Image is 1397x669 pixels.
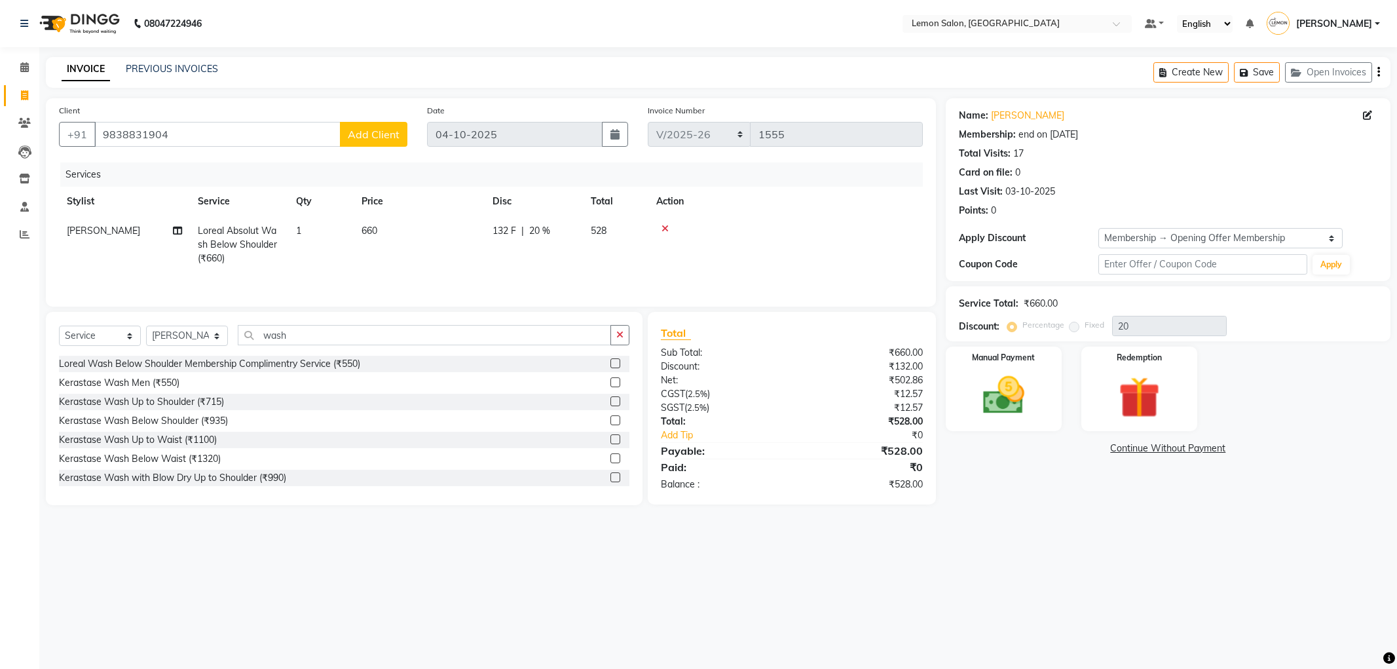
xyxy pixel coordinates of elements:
div: Loreal Wash Below Shoulder Membership Complimentry Service (₹550) [59,357,360,371]
span: Loreal Absolut Wash Below Shoulder (₹660) [198,225,277,264]
span: 20 % [529,224,550,238]
div: Kerastase Wash Up to Shoulder (₹715) [59,395,224,409]
div: Kerastase Wash Below Waist (₹1320) [59,452,221,466]
label: Fixed [1085,319,1104,331]
div: Kerastase Wash with Blow Dry Up to Shoulder (₹990) [59,471,286,485]
label: Invoice Number [648,105,705,117]
span: SGST [661,402,684,413]
div: Discount: [959,320,999,334]
span: 132 F [493,224,516,238]
div: Paid: [651,459,792,475]
div: ( ) [651,401,792,415]
div: ₹502.86 [792,373,933,387]
span: CGST [661,388,685,400]
span: 2.5% [688,389,707,399]
div: Kerastase Wash Men (₹550) [59,376,179,390]
label: Manual Payment [972,352,1035,364]
div: Kerastase Wash Below Shoulder (₹935) [59,414,228,428]
div: 17 [1013,147,1024,161]
div: ₹132.00 [792,360,933,373]
a: Continue Without Payment [948,442,1388,455]
div: ₹528.00 [792,478,933,491]
a: Add Tip [651,429,815,442]
th: Disc [485,187,583,216]
div: Membership: [959,128,1016,142]
span: Add Client [348,128,400,141]
label: Client [59,105,80,117]
button: Create New [1153,62,1229,83]
div: Card on file: [959,166,1013,180]
img: Jenny Shah [1267,12,1290,35]
img: _cash.svg [970,372,1037,419]
div: Name: [959,109,988,123]
span: 2.5% [687,402,707,413]
div: Payable: [651,443,792,459]
div: ₹12.57 [792,401,933,415]
a: PREVIOUS INVOICES [126,63,218,75]
button: Apply [1313,255,1350,275]
div: ₹660.00 [1024,297,1058,311]
span: 1 [296,225,301,237]
div: ₹528.00 [792,415,933,429]
div: Services [60,162,933,187]
span: 660 [362,225,377,237]
div: ₹0 [815,429,933,442]
input: Search by Name/Mobile/Email/Code [94,122,341,147]
th: Action [648,187,923,216]
div: 0 [991,204,996,218]
button: +91 [59,122,96,147]
span: [PERSON_NAME] [1296,17,1372,31]
a: [PERSON_NAME] [991,109,1064,123]
th: Total [583,187,648,216]
div: Apply Discount [959,231,1098,245]
div: ( ) [651,387,792,401]
button: Add Client [340,122,407,147]
span: 528 [591,225,606,237]
div: Total: [651,415,792,429]
div: Kerastase Wash Up to Waist (₹1100) [59,433,217,447]
label: Date [427,105,445,117]
div: Net: [651,373,792,387]
div: Sub Total: [651,346,792,360]
div: Service Total: [959,297,1018,311]
th: Stylist [59,187,190,216]
div: Balance : [651,478,792,491]
div: Total Visits: [959,147,1011,161]
button: Save [1234,62,1280,83]
span: Total [661,326,691,340]
div: Discount: [651,360,792,373]
a: INVOICE [62,58,110,81]
div: 0 [1015,166,1020,180]
th: Price [354,187,485,216]
img: _gift.svg [1106,372,1173,423]
label: Percentage [1022,319,1064,331]
input: Search or Scan [238,325,611,345]
div: 03-10-2025 [1005,185,1055,199]
div: end on [DATE] [1018,128,1078,142]
span: [PERSON_NAME] [67,225,140,237]
label: Redemption [1117,352,1162,364]
span: | [521,224,524,238]
img: logo [33,5,123,42]
div: ₹660.00 [792,346,933,360]
button: Open Invoices [1285,62,1372,83]
div: Points: [959,204,988,218]
div: ₹528.00 [792,443,933,459]
div: ₹0 [792,459,933,475]
th: Service [190,187,288,216]
div: ₹12.57 [792,387,933,401]
th: Qty [288,187,354,216]
div: Last Visit: [959,185,1003,199]
input: Enter Offer / Coupon Code [1098,254,1308,275]
b: 08047224946 [144,5,202,42]
div: Coupon Code [959,258,1098,271]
